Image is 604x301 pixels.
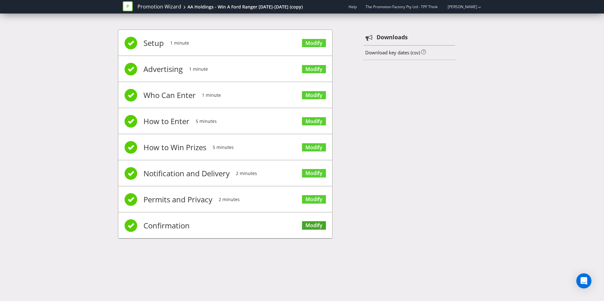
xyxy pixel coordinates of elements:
[366,4,438,9] span: The Promotion Factory Pty Ltd - TPF Think
[236,161,257,186] span: 2 minutes
[187,4,303,10] div: AA Holdings - Win A Ford Ranger [DATE]-[DATE] (copy)
[365,49,420,56] a: Download key dates (csv)
[143,187,212,212] span: Permits and Privacy
[143,161,230,186] span: Notification and Delivery
[302,143,326,152] a: Modify
[143,30,164,56] span: Setup
[143,83,196,108] span: Who Can Enter
[302,117,326,126] a: Modify
[576,273,591,288] div: Open Intercom Messenger
[143,213,190,238] span: Confirmation
[349,4,357,9] a: Help
[202,83,221,108] span: 1 minute
[366,34,373,41] tspan: 
[302,39,326,47] a: Modify
[143,135,206,160] span: How to Win Prizes
[170,30,189,56] span: 1 minute
[302,195,326,204] a: Modify
[213,135,234,160] span: 5 minutes
[219,187,240,212] span: 2 minutes
[302,221,326,230] a: Modify
[189,57,208,82] span: 1 minute
[302,65,326,74] a: Modify
[441,4,477,9] a: [PERSON_NAME]
[377,33,408,41] strong: Downloads
[143,57,183,82] span: Advertising
[143,109,189,134] span: How to Enter
[137,3,181,10] a: Promotion Wizard
[196,109,217,134] span: 5 minutes
[302,169,326,178] a: Modify
[302,91,326,100] a: Modify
